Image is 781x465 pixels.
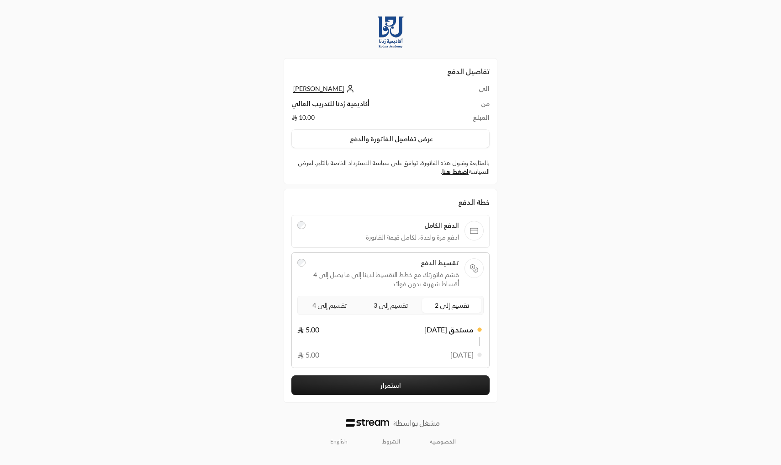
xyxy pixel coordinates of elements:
[311,258,459,267] span: تقسيط الدفع
[297,324,319,335] span: 5.00
[433,299,471,311] span: تقسيم إلى 2
[291,197,490,208] div: خطة الدفع
[382,438,400,445] a: الشروط
[291,85,355,92] a: [PERSON_NAME]
[454,99,490,113] td: من
[454,113,490,122] td: المبلغ
[430,438,456,445] a: الخصوصية
[393,417,440,428] p: مشغل بواسطة
[291,129,490,149] button: عرض تفاصيل الفاتورة والدفع
[369,14,412,51] img: Company Logo
[311,299,348,311] span: تقسيم إلى 4
[442,168,469,175] a: اضغط هنا
[372,299,410,311] span: تقسيم إلى 3
[297,221,306,230] input: الدفع الكاملادفع مرة واحدة، لكامل قيمة الفاتورة
[291,375,490,395] button: استمرار
[454,84,490,99] td: الى
[297,349,319,360] span: 5.00
[424,324,474,335] span: مستحق [DATE]
[450,349,474,360] span: [DATE]
[297,259,306,267] input: تقسيط الدفعقسّم فاتورتك مع خطط التقسيط لدينا إلى ما يصل إلى 4 أقساط شهرية بدون فوائد
[291,113,454,122] td: 10.00
[325,434,353,449] a: English
[293,85,344,93] span: [PERSON_NAME]
[291,99,454,113] td: أكاديمية رُدنا للتدريب العالي
[346,419,389,427] img: Logo
[311,270,459,289] span: قسّم فاتورتك مع خطط التقسيط لدينا إلى ما يصل إلى 4 أقساط شهرية بدون فوائد
[291,159,490,176] label: بالمتابعة وقبول هذه الفاتورة، توافق على سياسة الاسترداد الخاصة بالتاجر. لعرض السياسة .
[311,233,459,242] span: ادفع مرة واحدة، لكامل قيمة الفاتورة
[291,66,490,77] h2: تفاصيل الدفع
[311,221,459,230] span: الدفع الكامل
